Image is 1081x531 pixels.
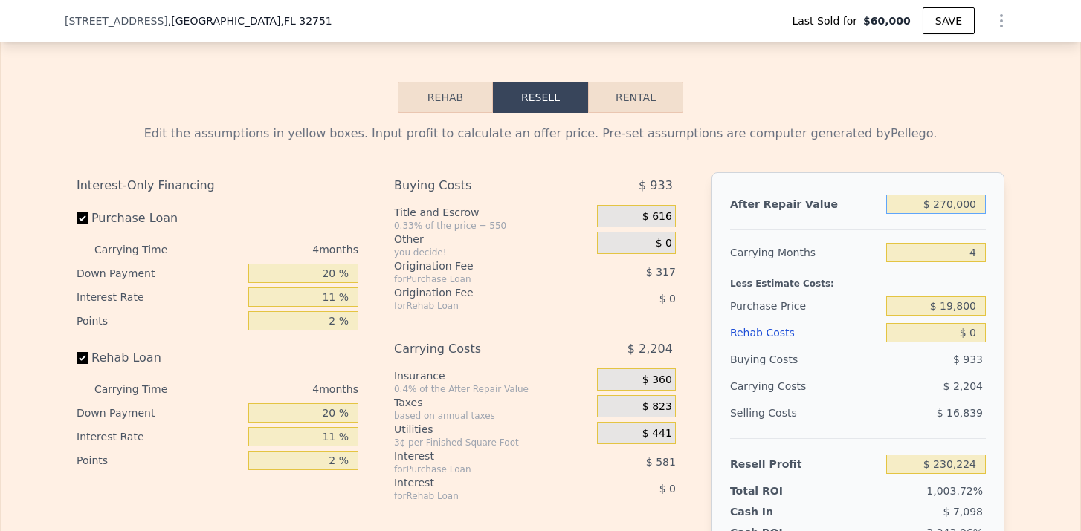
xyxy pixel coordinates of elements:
[642,374,672,387] span: $ 360
[394,247,591,258] div: you decide!
[627,336,673,362] span: $ 2,204
[394,232,591,247] div: Other
[659,293,676,304] span: $ 0
[77,285,242,309] div: Interest Rate
[987,6,1016,36] button: Show Options
[168,13,332,28] span: , [GEOGRAPHIC_DATA]
[77,449,242,472] div: Points
[642,427,672,440] span: $ 441
[730,400,880,426] div: Selling Costs
[937,407,983,419] span: $ 16,839
[394,300,560,312] div: for Rehab Loan
[639,172,673,199] span: $ 933
[77,205,242,232] label: Purchase Loan
[394,395,591,410] div: Taxes
[659,483,676,495] span: $ 0
[646,266,676,278] span: $ 317
[394,490,560,502] div: for Rehab Loan
[943,506,983,518] span: $ 7,098
[730,373,823,400] div: Carrying Costs
[953,354,983,365] span: $ 933
[394,422,591,437] div: Utilities
[730,346,880,373] div: Buying Costs
[94,377,191,401] div: Carrying Time
[394,273,560,285] div: for Purchase Loan
[394,336,560,362] div: Carrying Costs
[642,400,672,414] span: $ 823
[197,238,358,261] div: 4 months
[77,309,242,333] div: Points
[588,82,683,113] button: Rental
[77,172,358,199] div: Interest-Only Financing
[77,345,242,371] label: Rehab Loan
[394,258,560,273] div: Origination Fee
[398,82,493,113] button: Rehab
[863,13,911,28] span: $60,000
[77,401,242,425] div: Down Payment
[730,191,880,218] div: After Repair Value
[394,463,560,475] div: for Purchase Loan
[943,380,983,392] span: $ 2,204
[65,13,168,28] span: [STREET_ADDRESS]
[77,425,242,449] div: Interest Rate
[394,285,560,300] div: Origination Fee
[730,293,880,319] div: Purchase Price
[730,483,823,498] div: Total ROI
[394,449,560,463] div: Interest
[94,238,191,261] div: Carrying Time
[730,451,880,478] div: Resell Profit
[394,437,591,449] div: 3¢ per Finished Square Foot
[394,172,560,199] div: Buying Costs
[280,15,332,27] span: , FL 32751
[77,352,88,364] input: Rehab Loan
[792,13,863,28] span: Last Sold for
[197,377,358,401] div: 4 months
[394,383,591,395] div: 0.4% of the After Repair Value
[730,239,880,266] div: Carrying Months
[730,504,823,519] div: Cash In
[394,220,591,232] div: 0.33% of the price + 550
[642,210,672,224] span: $ 616
[730,319,880,346] div: Rehab Costs
[394,410,591,422] div: based on annual taxes
[394,368,591,383] div: Insurance
[656,237,672,250] span: $ 0
[394,205,591,220] div: Title and Escrow
[926,485,983,497] span: 1,003.72%
[77,261,242,285] div: Down Payment
[394,475,560,490] div: Interest
[77,125,1004,143] div: Edit the assumptions in yellow boxes. Input profit to calculate an offer price. Pre-set assumptio...
[646,456,676,468] span: $ 581
[730,266,986,293] div: Less Estimate Costs:
[493,82,588,113] button: Resell
[923,7,975,34] button: SAVE
[77,212,88,224] input: Purchase Loan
